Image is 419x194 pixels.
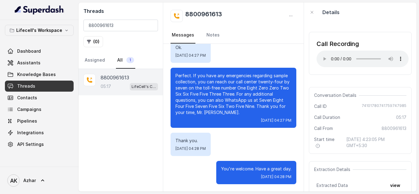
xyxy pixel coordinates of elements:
[261,174,291,179] span: [DATE] 04:28 PM
[205,27,221,44] a: Notes
[171,27,195,44] a: Messages
[5,172,74,189] a: Azhar
[314,136,341,149] span: Start time
[5,57,74,68] a: Assistants
[17,118,37,124] span: Pipelines
[362,103,406,109] span: 74101780741759747985
[17,48,41,54] span: Dashboard
[261,118,291,123] span: [DATE] 04:27 PM
[221,166,291,172] p: You're welcome. Have a great day.
[83,36,103,47] button: (0)
[17,95,37,101] span: Contacts
[101,74,129,81] p: 8800961613
[5,81,74,92] a: Threads
[346,136,406,149] span: [DATE] 4:23:05 PM GMT+5:30
[5,46,74,57] a: Dashboard
[314,92,359,98] span: Conversation Details
[17,141,44,147] span: API Settings
[5,69,74,80] a: Knowledge Bases
[317,40,409,48] div: Call Recording
[116,52,135,69] a: All1
[175,146,206,151] span: [DATE] 04:28 PM
[101,83,111,89] p: 05:17
[17,106,41,112] span: Campaigns
[396,114,406,120] span: 05:17
[317,51,409,67] audio: Your browser does not support the audio element.
[17,130,44,136] span: Integrations
[175,73,291,116] p: Perfect. If you have any emergencies regarding sample collection, you can reach our call center t...
[132,84,156,90] p: LifeCell's Call Assistant
[5,25,74,36] button: Lifecell's Workspace
[5,92,74,103] a: Contacts
[5,139,74,150] a: API Settings
[17,83,35,89] span: Threads
[5,127,74,138] a: Integrations
[317,182,348,188] span: Extracted Data
[314,166,353,173] span: Extraction Details
[17,71,56,78] span: Knowledge Bases
[83,7,158,15] h2: Threads
[171,27,296,44] nav: Tabs
[83,52,158,69] nav: Tabs
[5,116,74,127] a: Pipelines
[15,5,64,15] img: light.svg
[175,44,206,51] p: Ok.
[382,125,406,131] span: 8800961613
[83,20,158,31] input: Search by Call ID or Phone Number
[175,138,206,144] p: Thank you.
[314,114,340,120] span: Call Duration
[10,177,17,184] text: AK
[23,177,36,184] span: Azhar
[175,53,206,58] span: [DATE] 04:27 PM
[83,52,106,69] a: Assigned
[322,9,340,16] p: Details
[314,125,333,131] span: Call From
[16,27,62,34] p: Lifecell's Workspace
[17,60,40,66] span: Assistants
[386,180,404,191] button: view
[5,104,74,115] a: Campaigns
[185,10,222,22] h2: 8800961613
[126,57,134,63] span: 1
[314,103,327,109] span: Call ID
